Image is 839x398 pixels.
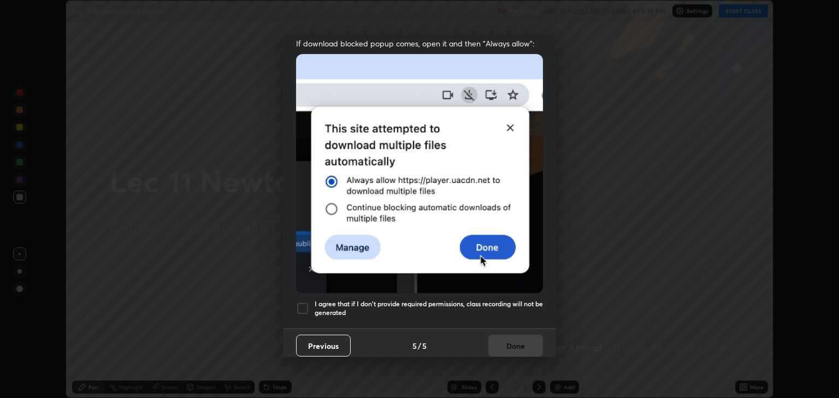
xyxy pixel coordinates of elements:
button: Previous [296,335,351,357]
h4: 5 [422,340,427,352]
img: downloads-permission-blocked.gif [296,54,543,293]
span: If download blocked popup comes, open it and then "Always allow": [296,38,543,49]
h5: I agree that if I don't provide required permissions, class recording will not be generated [315,300,543,317]
h4: 5 [412,340,417,352]
h4: / [418,340,421,352]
